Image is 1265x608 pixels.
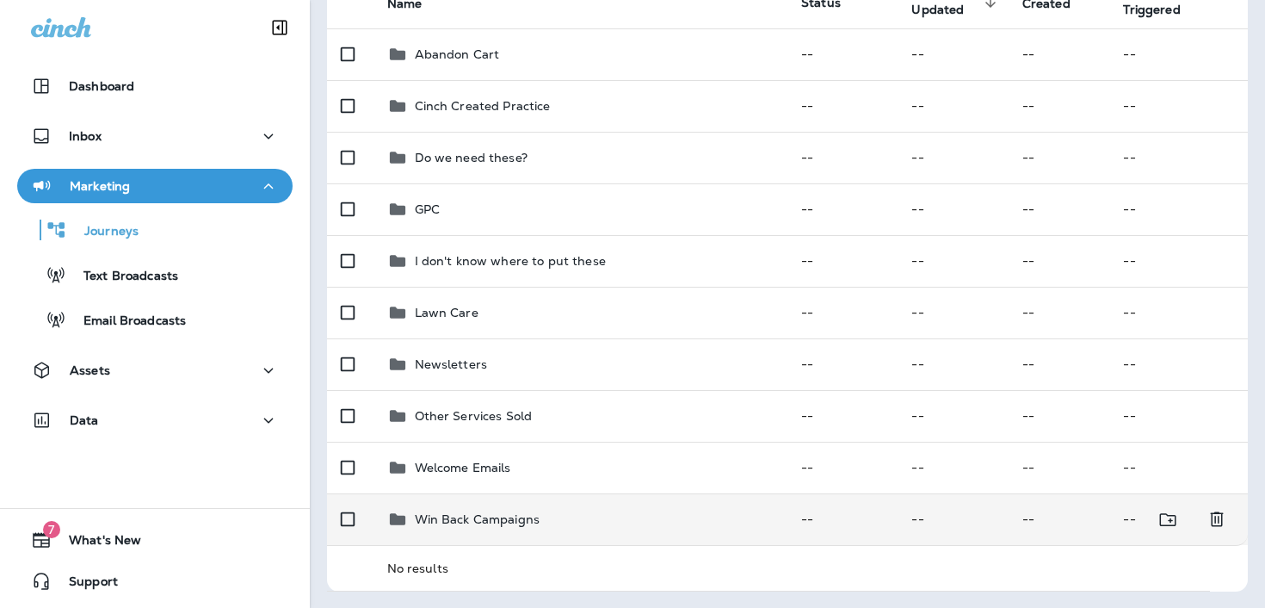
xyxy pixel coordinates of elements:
td: -- [1109,338,1248,390]
p: Welcome Emails [415,461,511,475]
td: -- [1109,442,1248,493]
button: Assets [17,353,293,388]
button: Journeys [17,212,293,248]
p: GPC [415,202,440,216]
button: Move to folder [1151,502,1186,537]
td: -- [1009,493,1110,545]
td: -- [898,132,1008,183]
td: -- [1109,28,1248,80]
span: Support [52,574,118,595]
td: -- [898,390,1008,442]
td: -- [1109,287,1248,338]
td: -- [1109,132,1248,183]
p: Email Broadcasts [66,313,186,330]
td: -- [787,80,898,132]
p: Assets [70,363,110,377]
td: -- [898,28,1008,80]
button: Marketing [17,169,293,203]
button: Delete [1200,502,1234,537]
td: -- [1009,287,1110,338]
p: Inbox [69,129,102,143]
td: -- [1009,390,1110,442]
td: -- [787,287,898,338]
p: Newsletters [415,357,488,371]
td: -- [898,338,1008,390]
button: Text Broadcasts [17,257,293,293]
span: What's New [52,533,141,554]
p: I don't know where to put these [415,254,606,268]
p: Other Services Sold [415,409,533,423]
td: -- [787,493,898,545]
td: -- [787,132,898,183]
button: Support [17,564,293,599]
p: Marketing [70,179,130,193]
button: 7What's New [17,523,293,557]
td: -- [898,80,1008,132]
td: -- [1009,338,1110,390]
p: Data [70,413,99,427]
button: Collapse Sidebar [256,10,304,45]
td: -- [1109,493,1209,545]
td: -- [1009,183,1110,235]
td: -- [898,442,1008,493]
button: Inbox [17,119,293,153]
p: Cinch Created Practice [415,99,551,113]
td: -- [787,28,898,80]
p: Abandon Cart [415,47,500,61]
p: Win Back Campaigns [415,512,540,526]
td: -- [787,390,898,442]
p: Do we need these? [415,151,528,164]
td: -- [787,442,898,493]
td: -- [898,287,1008,338]
td: -- [898,235,1008,287]
td: -- [1109,80,1248,132]
td: -- [787,183,898,235]
td: -- [898,183,1008,235]
td: -- [1009,235,1110,287]
td: -- [1009,28,1110,80]
button: Data [17,403,293,437]
td: -- [787,235,898,287]
td: -- [1109,235,1248,287]
p: Text Broadcasts [66,269,178,285]
td: -- [898,493,1008,545]
td: -- [1009,80,1110,132]
p: Lawn Care [415,306,478,320]
td: -- [1109,390,1248,442]
td: -- [787,338,898,390]
button: Email Broadcasts [17,301,293,338]
button: Dashboard [17,69,293,103]
td: -- [1009,442,1110,493]
p: Dashboard [69,79,134,93]
td: -- [1109,183,1248,235]
td: -- [1009,132,1110,183]
td: No results [373,545,1210,591]
p: Journeys [67,224,139,240]
span: 7 [43,521,60,538]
